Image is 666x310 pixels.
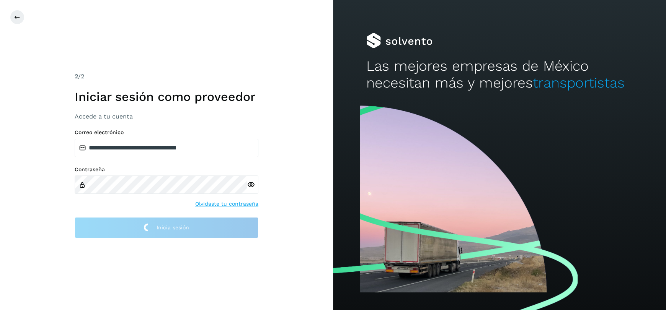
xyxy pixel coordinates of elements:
[75,217,258,238] button: Inicia sesión
[75,166,258,173] label: Contraseña
[366,58,633,92] h2: Las mejores empresas de México necesitan más y mejores
[75,129,258,136] label: Correo electrónico
[195,200,258,208] a: Olvidaste tu contraseña
[533,75,625,91] span: transportistas
[75,113,258,120] h3: Accede a tu cuenta
[75,89,258,104] h1: Iniciar sesión como proveedor
[75,72,258,81] div: /2
[157,225,189,230] span: Inicia sesión
[75,73,78,80] span: 2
